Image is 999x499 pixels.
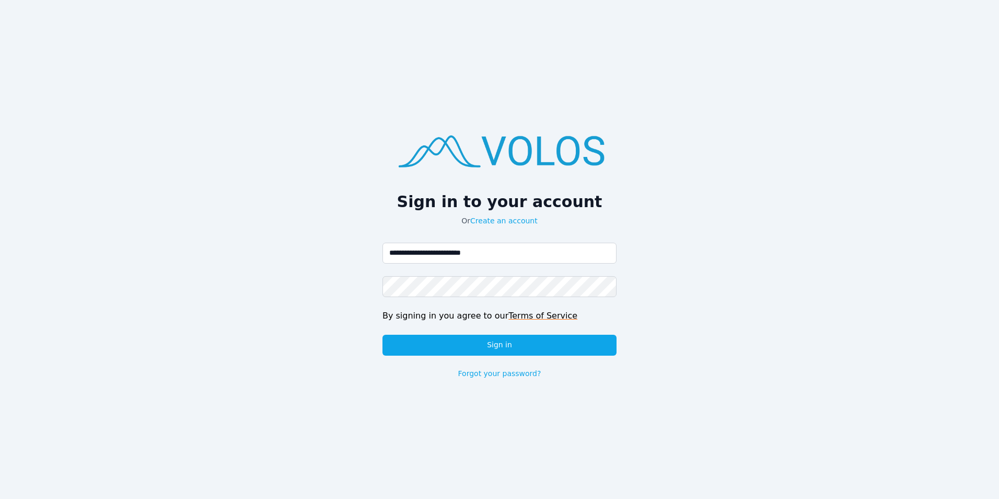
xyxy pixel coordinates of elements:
[508,311,577,321] a: Terms of Service
[382,120,617,179] img: logo.png
[382,310,617,322] div: By signing in you agree to our
[458,368,541,379] a: Forgot your password?
[382,192,617,211] h2: Sign in to your account
[470,217,538,225] a: Create an account
[382,335,617,356] button: Sign in
[382,216,617,226] p: Or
